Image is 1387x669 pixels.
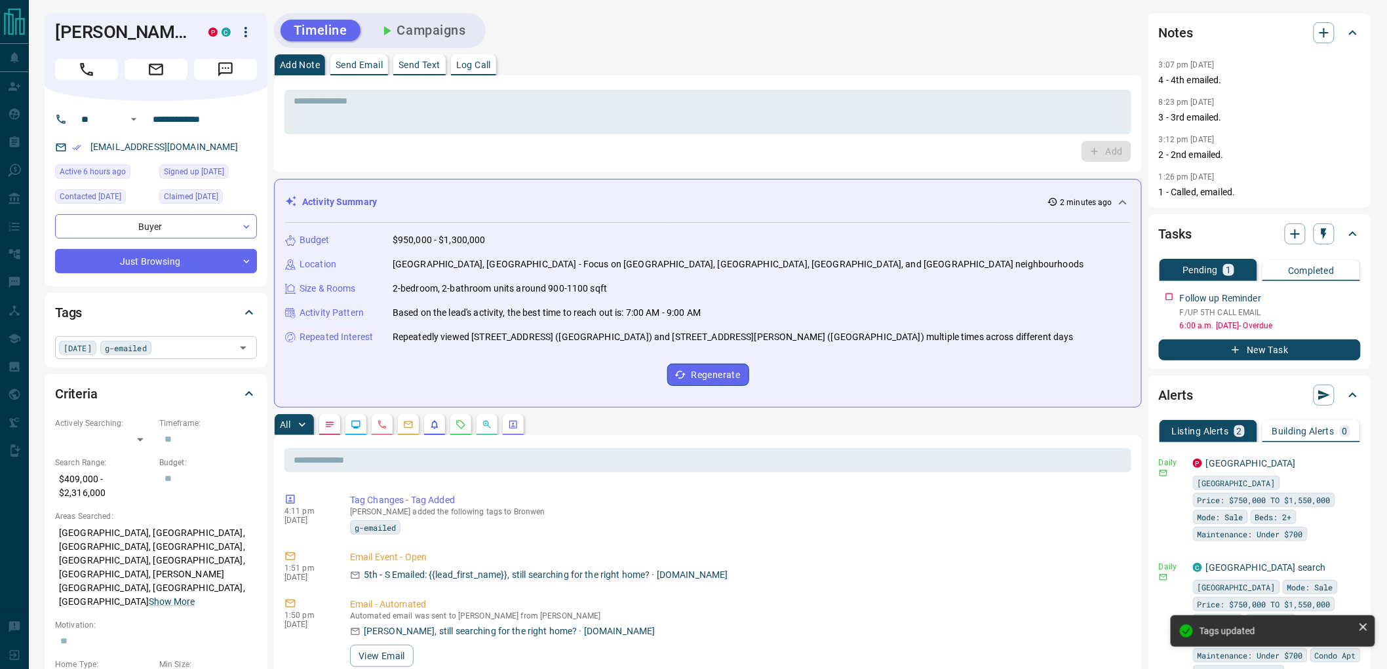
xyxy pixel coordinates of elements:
[1237,427,1242,436] p: 2
[1159,73,1361,87] p: 4 - 4th emailed.
[55,249,257,273] div: Just Browsing
[55,164,153,183] div: Sun Oct 12 2025
[1226,265,1231,275] p: 1
[1287,581,1333,594] span: Mode: Sale
[350,550,1126,564] p: Email Event - Open
[159,164,257,183] div: Tue Sep 30 2025
[164,165,224,178] span: Signed up [DATE]
[350,507,1126,516] p: [PERSON_NAME] added the following tags to Bronwen
[55,522,257,613] p: [GEOGRAPHIC_DATA], [GEOGRAPHIC_DATA], [GEOGRAPHIC_DATA], [GEOGRAPHIC_DATA], [GEOGRAPHIC_DATA], [G...
[377,419,387,430] svg: Calls
[1159,573,1168,582] svg: Email
[482,419,492,430] svg: Opportunities
[1159,339,1361,360] button: New Task
[300,330,373,344] p: Repeated Interest
[366,20,479,41] button: Campaigns
[393,330,1074,344] p: Repeatedly viewed [STREET_ADDRESS] ([GEOGRAPHIC_DATA]) and [STREET_ADDRESS][PERSON_NAME] ([GEOGRA...
[55,619,257,631] p: Motivation:
[1159,218,1361,250] div: Tasks
[125,59,187,80] span: Email
[1159,379,1361,411] div: Alerts
[126,111,142,127] button: Open
[159,189,257,208] div: Tue Sep 30 2025
[222,28,231,37] div: condos.ca
[1159,17,1361,48] div: Notes
[55,302,82,323] h2: Tags
[284,620,330,629] p: [DATE]
[284,564,330,573] p: 1:51 pm
[1061,197,1112,208] p: 2 minutes ago
[234,339,252,357] button: Open
[1172,427,1229,436] p: Listing Alerts
[1180,292,1261,305] p: Follow up Reminder
[208,28,218,37] div: property.ca
[393,306,701,320] p: Based on the lead's activity, the best time to reach out is: 7:00 AM - 9:00 AM
[351,419,361,430] svg: Lead Browsing Activity
[55,189,153,208] div: Tue Sep 30 2025
[1159,468,1168,478] svg: Email
[300,282,356,296] p: Size & Rooms
[1272,427,1335,436] p: Building Alerts
[350,611,1126,621] p: Automated email was sent to [PERSON_NAME] from [PERSON_NAME]
[280,420,290,429] p: All
[1198,581,1276,594] span: [GEOGRAPHIC_DATA]
[55,383,98,404] h2: Criteria
[1159,60,1215,69] p: 3:07 pm [DATE]
[324,419,335,430] svg: Notes
[300,233,330,247] p: Budget
[55,297,257,328] div: Tags
[456,60,491,69] p: Log Call
[60,190,121,203] span: Contacted [DATE]
[508,419,518,430] svg: Agent Actions
[403,419,414,430] svg: Emails
[1159,148,1361,162] p: 2 - 2nd emailed.
[393,282,607,296] p: 2-bedroom, 2-bathroom units around 900-1100 sqft
[1193,459,1202,468] div: property.ca
[284,516,330,525] p: [DATE]
[364,624,655,638] p: [PERSON_NAME], still searching for the right home? · [DOMAIN_NAME]
[1180,307,1361,318] p: F/UP 5TH CALL EMAIL
[429,419,440,430] svg: Listing Alerts
[1198,598,1331,611] span: Price: $750,000 TO $1,550,000
[149,595,195,609] button: Show More
[1198,527,1303,541] span: Maintenance: Under $700
[1159,457,1185,468] p: Daily
[300,258,336,271] p: Location
[1206,562,1326,573] a: [GEOGRAPHIC_DATA] search
[1159,185,1361,199] p: 1 - Called, emailed.
[285,190,1131,214] div: Activity Summary2 minutes ago
[55,457,153,468] p: Search Range:
[1193,563,1202,572] div: condos.ca
[1198,493,1331,507] span: Price: $750,000 TO $1,550,000
[1206,458,1296,468] a: [GEOGRAPHIC_DATA]
[1198,510,1243,524] span: Mode: Sale
[164,190,218,203] span: Claimed [DATE]
[1159,22,1193,43] h2: Notes
[336,60,383,69] p: Send Email
[64,341,92,354] span: [DATE]
[667,364,749,386] button: Regenerate
[1342,427,1348,436] p: 0
[1159,135,1215,144] p: 3:12 pm [DATE]
[456,419,466,430] svg: Requests
[1288,266,1335,275] p: Completed
[55,22,189,43] h1: [PERSON_NAME]
[1200,626,1353,636] div: Tags updated
[399,60,440,69] p: Send Text
[350,493,1126,507] p: Tag Changes - Tag Added
[55,417,153,429] p: Actively Searching:
[300,306,364,320] p: Activity Pattern
[55,59,118,80] span: Call
[280,60,320,69] p: Add Note
[1159,561,1185,573] p: Daily
[1159,385,1193,406] h2: Alerts
[350,598,1126,611] p: Email - Automated
[281,20,361,41] button: Timeline
[350,645,414,667] button: View Email
[284,573,330,582] p: [DATE]
[55,214,257,239] div: Buyer
[60,165,126,178] span: Active 6 hours ago
[105,341,147,354] span: g-emailed
[1159,172,1215,182] p: 1:26 pm [DATE]
[364,568,728,582] p: 5th - S Emailed: {{lead_first_name}}, still searching for the right home? · [DOMAIN_NAME]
